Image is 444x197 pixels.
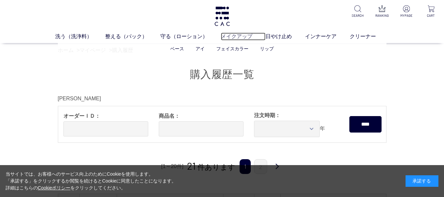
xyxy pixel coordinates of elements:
[58,67,386,82] h1: 購入履歴一覧
[240,159,251,174] span: 1
[305,33,350,40] a: インナーケア
[105,33,160,40] a: 整える（パック）
[350,13,366,18] p: SEARCH
[221,33,266,40] a: メイクアップ
[423,13,439,18] p: CART
[350,33,389,40] a: クリーナー
[266,33,305,40] a: 日やけ止め
[187,160,196,172] span: 21
[254,159,267,174] a: 2
[170,46,184,51] a: ベース
[216,46,248,51] a: フェイスカラー
[6,171,176,191] div: 当サイトでは、お客様へのサービス向上のためにCookieを使用します。 「承諾する」をクリックするか閲覧を続けるとCookieに同意したことになります。 詳細はこちらの をクリックしてください。
[160,33,221,40] a: 守る（ローション）
[249,106,344,142] div: 年
[260,46,274,51] a: リップ
[38,185,71,190] a: Cookieポリシー
[214,7,231,26] img: logo
[423,5,439,18] a: CART
[399,5,414,18] a: MYPAGE
[406,175,438,187] div: 承諾する
[187,163,235,171] span: 件あります
[254,111,339,119] span: 注文時期：
[63,112,148,120] span: オーダーＩＤ：
[270,159,284,175] a: 次
[374,13,390,18] p: RANKING
[399,13,414,18] p: MYPAGE
[374,5,390,18] a: RANKING
[159,112,244,120] span: 商品名：
[196,46,205,51] a: アイ
[55,33,105,40] a: 洗う（洗浄料）
[160,161,185,171] div: [1～20件]
[58,95,386,103] div: [PERSON_NAME]
[350,5,366,18] a: SEARCH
